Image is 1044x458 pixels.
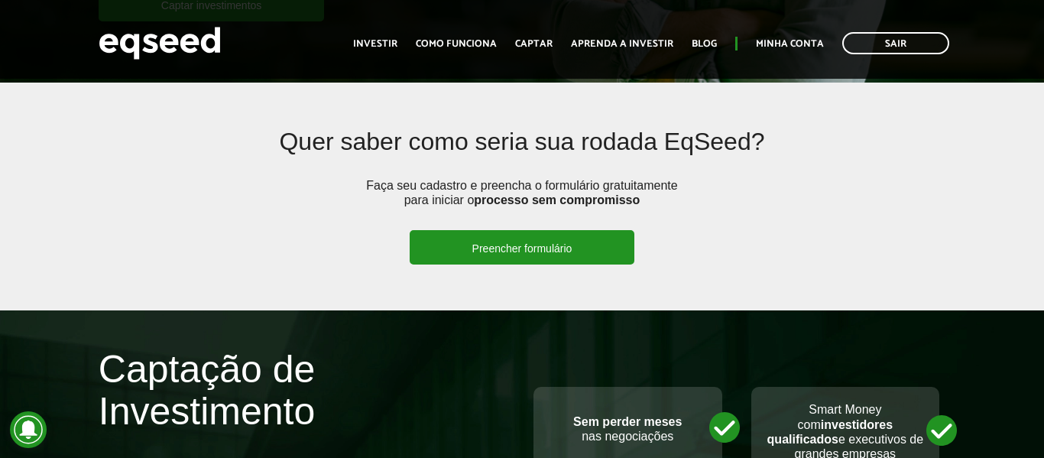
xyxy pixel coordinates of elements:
[756,39,824,49] a: Minha conta
[571,39,673,49] a: Aprenda a investir
[692,39,717,49] a: Blog
[767,418,893,446] strong: investidores qualificados
[573,415,682,428] strong: Sem perder meses
[99,23,221,63] img: EqSeed
[515,39,553,49] a: Captar
[99,349,511,456] h2: Captação de Investimento
[353,39,397,49] a: Investir
[549,414,707,443] p: nas negociações
[416,39,497,49] a: Como funciona
[186,128,859,178] h2: Quer saber como seria sua rodada EqSeed?
[410,230,635,265] a: Preencher formulário
[362,178,682,230] p: Faça seu cadastro e preencha o formulário gratuitamente para iniciar o
[842,32,949,54] a: Sair
[474,193,640,206] strong: processo sem compromisso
